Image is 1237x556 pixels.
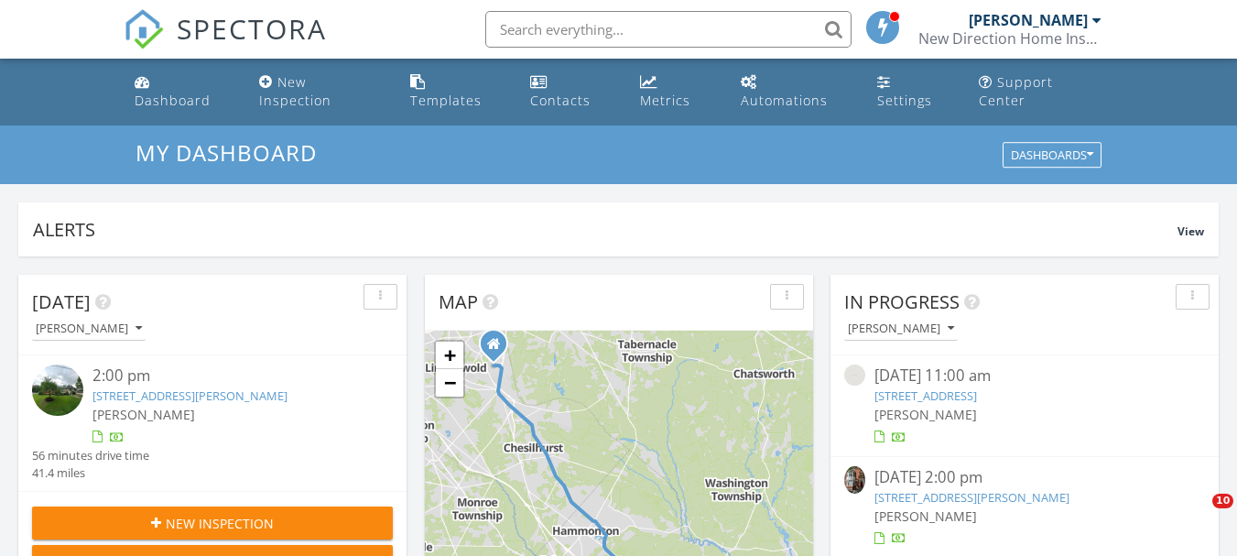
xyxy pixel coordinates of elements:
[530,92,591,109] div: Contacts
[870,66,957,118] a: Settings
[252,66,388,118] a: New Inspection
[1011,149,1093,162] div: Dashboards
[979,73,1053,109] div: Support Center
[135,92,211,109] div: Dashboard
[844,365,865,386] img: streetview
[127,66,237,118] a: Dashboard
[741,92,828,109] div: Automations
[874,406,977,423] span: [PERSON_NAME]
[1175,494,1219,538] iframe: Intercom live chat
[874,489,1069,506] a: [STREET_ADDRESS][PERSON_NAME]
[439,289,478,314] span: Map
[177,9,327,48] span: SPECTORA
[874,466,1175,489] div: [DATE] 2:00 pm
[844,289,960,314] span: In Progress
[166,514,274,533] span: New Inspection
[640,92,690,109] div: Metrics
[1003,143,1101,169] button: Dashboards
[410,92,482,109] div: Templates
[124,25,327,63] a: SPECTORA
[523,66,619,118] a: Contacts
[494,343,505,354] div: 102 Yale Rd, Voorhees NJ 08043
[32,365,393,482] a: 2:00 pm [STREET_ADDRESS][PERSON_NAME] [PERSON_NAME] 56 minutes drive time 41.4 miles
[877,92,932,109] div: Settings
[485,11,852,48] input: Search everything...
[124,9,164,49] img: The Best Home Inspection Software - Spectora
[969,11,1088,29] div: [PERSON_NAME]
[1177,223,1204,239] span: View
[36,322,142,335] div: [PERSON_NAME]
[874,507,977,525] span: [PERSON_NAME]
[32,317,146,342] button: [PERSON_NAME]
[633,66,719,118] a: Metrics
[32,365,83,416] img: streetview
[136,137,317,168] span: My Dashboard
[918,29,1101,48] div: New Direction Home Inspection LLC
[844,466,865,494] img: 9335848%2Fcover_photos%2Fpa9B8L9VV19VEiqvtXsf%2Fsmall.jpg
[848,322,954,335] div: [PERSON_NAME]
[844,466,1205,548] a: [DATE] 2:00 pm [STREET_ADDRESS][PERSON_NAME] [PERSON_NAME]
[33,217,1177,242] div: Alerts
[259,73,331,109] div: New Inspection
[436,369,463,397] a: Zoom out
[403,66,508,118] a: Templates
[92,406,195,423] span: [PERSON_NAME]
[32,464,149,482] div: 41.4 miles
[32,447,149,464] div: 56 minutes drive time
[844,365,1205,446] a: [DATE] 11:00 am [STREET_ADDRESS] [PERSON_NAME]
[32,289,91,314] span: [DATE]
[874,387,977,404] a: [STREET_ADDRESS]
[733,66,854,118] a: Automations (Basic)
[436,342,463,369] a: Zoom in
[32,507,393,540] button: New Inspection
[971,66,1110,118] a: Support Center
[844,317,958,342] button: [PERSON_NAME]
[1212,494,1233,508] span: 10
[874,365,1175,387] div: [DATE] 11:00 am
[92,365,364,387] div: 2:00 pm
[92,387,288,404] a: [STREET_ADDRESS][PERSON_NAME]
